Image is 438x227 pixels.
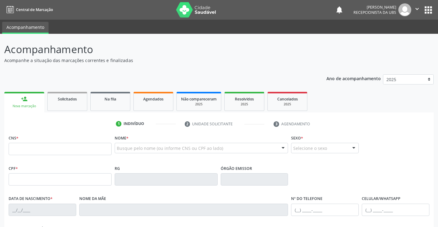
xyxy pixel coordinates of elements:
span: Solicitados [58,96,77,102]
div: 2025 [229,102,260,107]
p: Ano de acompanhamento [326,74,381,82]
input: (__) _____-_____ [291,204,359,216]
span: Busque pelo nome (ou informe CNS ou CPF ao lado) [117,145,223,151]
span: Recepcionista da UBS [353,10,396,15]
span: Agendados [143,96,164,102]
div: Nova marcação [9,104,40,108]
label: Nº do Telefone [291,194,322,204]
label: Celular/WhatsApp [362,194,401,204]
div: 1 [116,121,121,127]
span: Central de Marcação [16,7,53,12]
div: 2025 [181,102,217,107]
input: __/__/____ [9,204,76,216]
span: Resolvidos [235,96,254,102]
div: Indivíduo [124,121,144,127]
div: [PERSON_NAME] [353,5,396,10]
label: CNS [9,133,18,143]
a: Acompanhamento [2,22,49,34]
div: person_add [21,96,28,102]
i:  [414,6,420,12]
input: (__) _____-_____ [362,204,429,216]
button: notifications [335,6,344,14]
button: apps [423,5,434,15]
span: Na fila [105,96,116,102]
label: Nome [115,133,128,143]
button:  [411,3,423,16]
p: Acompanhe a situação das marcações correntes e finalizadas [4,57,305,64]
label: Órgão emissor [221,164,252,173]
div: 2025 [272,102,303,107]
span: Cancelados [277,96,298,102]
img: img [398,3,411,16]
span: Não compareceram [181,96,217,102]
label: Sexo [291,133,303,143]
label: RG [115,164,120,173]
label: CPF [9,164,18,173]
span: Selecione o sexo [293,145,327,151]
label: Nome da mãe [79,194,106,204]
label: Data de nascimento [9,194,53,204]
a: Central de Marcação [4,5,53,15]
p: Acompanhamento [4,42,305,57]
